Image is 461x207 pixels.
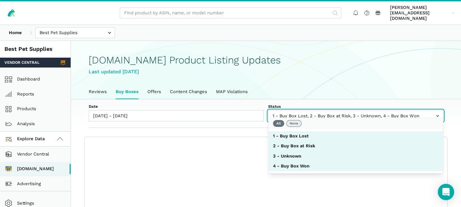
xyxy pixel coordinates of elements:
[89,104,264,109] label: Date
[212,85,252,99] a: MAP Violations
[84,85,111,99] a: Reviews
[89,55,443,66] h1: [DOMAIN_NAME] Product Listing Updates
[438,184,454,200] div: Open Intercom Messenger
[4,60,40,65] span: Vendor Central
[4,45,66,53] div: Best Pet Supplies
[286,120,302,127] button: None
[273,120,284,127] button: All
[269,141,443,151] button: 2 - Buy Box at Risk
[268,110,443,121] input: 1 - Buy Box Lost, 2 - Buy Box at Risk, 3 - Unknown, 4 - Buy Box Won
[269,161,443,171] button: 4 - Buy Box Won
[4,27,26,39] a: Home
[35,27,115,39] input: Best Pet Supplies
[269,151,443,161] button: 3 - Unknown
[388,4,457,23] a: [PERSON_NAME][EMAIL_ADDRESS][DOMAIN_NAME]
[390,5,450,21] span: [PERSON_NAME][EMAIL_ADDRESS][DOMAIN_NAME]
[143,85,165,99] a: Offers
[268,104,443,109] label: Status
[89,68,443,76] div: Last updated [DATE]
[120,8,341,19] input: Find product by ASIN, name, or model number
[111,85,143,99] a: Buy Boxes
[269,131,443,141] button: 1 - Buy Box Lost
[7,135,45,143] span: Explore Data
[165,85,212,99] a: Content Changes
